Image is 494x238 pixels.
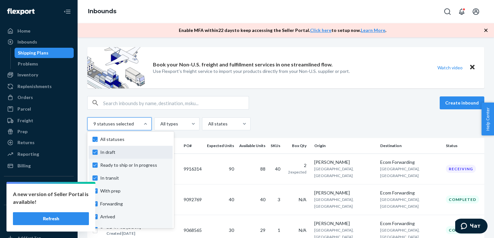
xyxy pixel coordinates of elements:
[204,138,237,154] th: Expected Units
[446,226,479,234] div: Completed
[446,195,479,203] div: Completed
[17,94,33,101] div: Orders
[100,162,169,168] span: Ready to ship or In progress
[181,184,204,215] td: 9092769
[17,72,38,78] div: Inventory
[314,220,375,227] div: [PERSON_NAME]
[17,128,27,135] div: Prep
[88,8,116,15] a: Inbounds
[4,149,74,159] a: Reporting
[15,48,74,58] a: Shipping Plans
[380,166,420,178] span: [GEOGRAPHIC_DATA], [GEOGRAPHIC_DATA]
[469,5,482,18] button: Open account menu
[443,138,484,154] th: Status
[314,166,354,178] span: [GEOGRAPHIC_DATA], [GEOGRAPHIC_DATA]
[18,50,48,56] div: Shipping Plans
[441,5,454,18] button: Open Search Box
[4,81,74,92] a: Replenishments
[433,63,467,72] button: Watch video
[17,163,31,169] div: Billing
[314,190,375,196] div: [PERSON_NAME]
[17,106,31,112] div: Parcel
[15,59,74,69] a: Problems
[100,136,169,143] span: All statuses
[18,61,38,67] div: Problems
[208,121,208,127] input: All states
[229,166,234,172] span: 90
[288,162,306,169] div: 2
[153,61,333,68] p: Book your Non-U.S. freight and fulfillment services in one streamlined flow.
[83,2,122,21] ol: breadcrumbs
[4,194,74,202] a: Add Integration
[455,219,488,235] iframe: Открывает виджет, в котором вы можете побеседовать в чате со своим агентом
[4,137,74,148] a: Returns
[380,190,441,196] div: Ecom Forwarding
[285,138,312,154] th: Box Qty
[260,227,265,233] span: 29
[103,96,249,109] input: Search inbounds by name, destination, msku...
[380,220,441,227] div: Ecom Forwarding
[380,159,441,165] div: Ecom Forwarding
[446,165,476,173] div: Receiving
[299,197,306,202] span: N/A
[455,5,468,18] button: Open notifications
[13,190,89,206] p: A new version of Seller Portal is available!
[17,117,33,124] div: Freight
[312,138,378,154] th: Origin
[13,212,89,225] button: Refresh
[229,227,234,233] span: 30
[4,182,74,192] button: Integrations
[275,166,280,172] span: 40
[310,27,331,33] a: Click here
[278,227,280,233] span: 1
[17,151,39,157] div: Reporting
[260,166,265,172] span: 88
[4,92,74,103] a: Orders
[268,138,285,154] th: SKUs
[17,83,52,90] div: Replenishments
[4,37,74,47] a: Inbounds
[17,28,30,34] div: Home
[100,175,169,181] span: In transit
[237,138,268,154] th: Available Units
[361,27,385,33] a: Learn More
[4,221,74,232] a: Walmart Fast Tags
[278,197,280,202] span: 3
[4,26,74,36] a: Home
[106,230,141,237] div: Created [DATE]
[153,68,350,74] p: Use Flexport’s freight service to import your products directly from your Non-U.S. supplier or port.
[378,138,444,154] th: Destination
[288,170,306,174] span: 2 expected
[260,197,265,202] span: 40
[181,138,204,154] th: PO#
[181,154,204,184] td: 9916314
[299,227,306,233] span: N/A
[17,39,37,45] div: Inbounds
[179,27,386,34] p: Enable MFA within 22 days to keep accessing the Seller Portal. to setup now. .
[440,96,484,109] button: Create inbound
[4,115,74,126] a: Freight
[100,213,169,220] span: Arrived
[481,103,494,135] button: Help Center
[4,104,74,114] a: Parcel
[380,197,420,209] span: [GEOGRAPHIC_DATA], [GEOGRAPHIC_DATA]
[100,149,169,155] span: In draft
[4,210,74,221] button: Fast Tags
[4,70,74,80] a: Inventory
[100,188,169,194] span: With prep
[4,161,74,171] a: Billing
[100,201,169,207] span: Forwarding
[468,63,477,72] button: Close
[100,226,169,233] span: Receiving
[17,139,35,146] div: Returns
[229,197,234,202] span: 40
[4,126,74,137] a: Prep
[7,8,35,15] img: Flexport logo
[61,5,74,18] button: Close Navigation
[314,197,354,209] span: [GEOGRAPHIC_DATA], [GEOGRAPHIC_DATA]
[314,159,375,165] div: [PERSON_NAME]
